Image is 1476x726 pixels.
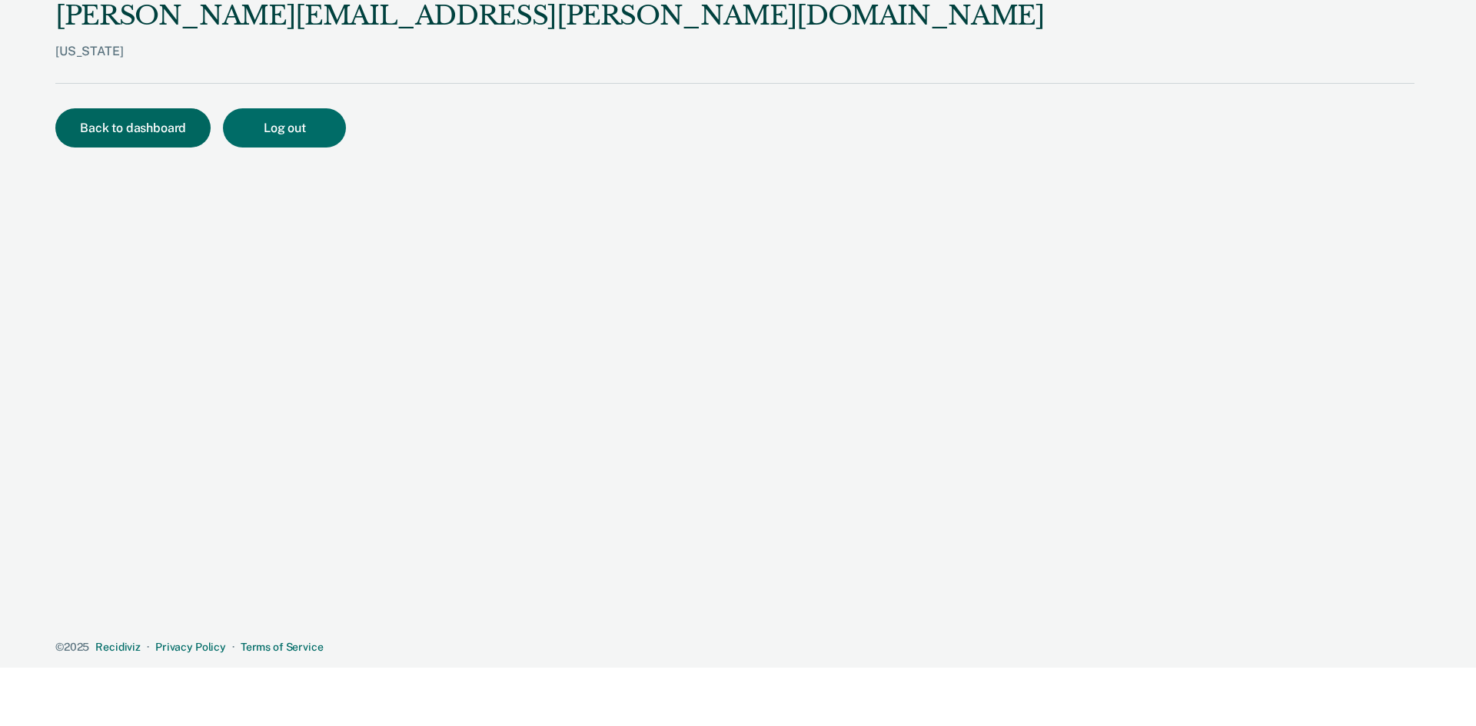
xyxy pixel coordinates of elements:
a: Recidiviz [95,641,141,653]
a: Privacy Policy [155,641,226,653]
div: [US_STATE] [55,44,1045,83]
button: Log out [223,108,346,148]
a: Back to dashboard [55,122,223,134]
div: · · [55,641,1414,654]
span: © 2025 [55,641,89,653]
button: Back to dashboard [55,108,211,148]
a: Terms of Service [241,641,324,653]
